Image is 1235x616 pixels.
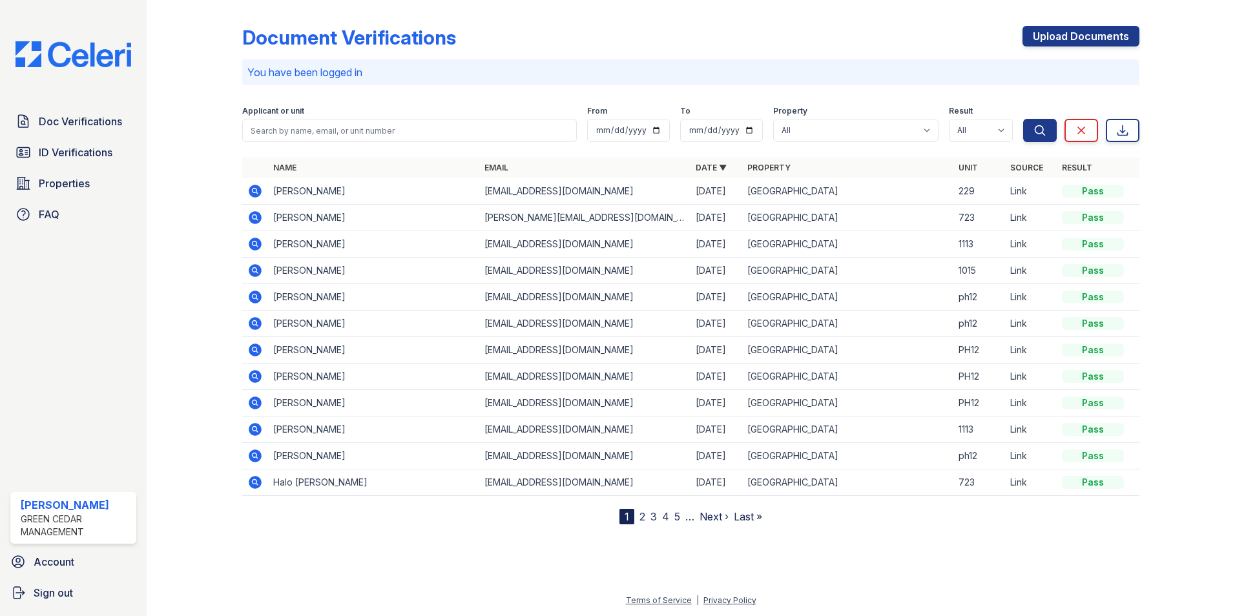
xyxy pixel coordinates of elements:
td: PH12 [953,364,1005,390]
div: Pass [1062,317,1124,330]
td: [PERSON_NAME] [268,205,479,231]
td: 723 [953,205,1005,231]
td: 1113 [953,231,1005,258]
td: [PERSON_NAME] [268,416,479,443]
td: [PERSON_NAME] [268,258,479,284]
a: Date ▼ [696,163,727,172]
a: Property [747,163,791,172]
td: Link [1005,364,1057,390]
a: Last » [734,510,762,523]
td: [GEOGRAPHIC_DATA] [742,178,953,205]
a: Source [1010,163,1043,172]
td: Link [1005,231,1057,258]
td: [EMAIL_ADDRESS][DOMAIN_NAME] [479,469,690,496]
td: Link [1005,416,1057,443]
td: [GEOGRAPHIC_DATA] [742,416,953,443]
td: [EMAIL_ADDRESS][DOMAIN_NAME] [479,416,690,443]
a: Properties [10,170,136,196]
td: [PERSON_NAME] [268,178,479,205]
a: Next › [700,510,729,523]
div: Pass [1062,238,1124,251]
td: Link [1005,205,1057,231]
td: 723 [953,469,1005,496]
td: [EMAIL_ADDRESS][DOMAIN_NAME] [479,231,690,258]
td: Link [1005,258,1057,284]
td: [EMAIL_ADDRESS][DOMAIN_NAME] [479,311,690,337]
td: [GEOGRAPHIC_DATA] [742,258,953,284]
div: Pass [1062,211,1124,224]
img: CE_Logo_Blue-a8612792a0a2168367f1c8372b55b34899dd931a85d93a1a3d3e32e68fde9ad4.png [5,41,141,67]
a: Privacy Policy [703,595,756,605]
td: PH12 [953,337,1005,364]
td: [DATE] [690,284,742,311]
td: [EMAIL_ADDRESS][DOMAIN_NAME] [479,337,690,364]
a: Account [5,549,141,575]
div: Pass [1062,185,1124,198]
td: [PERSON_NAME] [268,337,479,364]
td: Link [1005,337,1057,364]
a: Doc Verifications [10,108,136,134]
td: [GEOGRAPHIC_DATA] [742,337,953,364]
a: FAQ [10,201,136,227]
td: [GEOGRAPHIC_DATA] [742,390,953,416]
label: Property [773,106,807,116]
td: [DATE] [690,178,742,205]
td: [GEOGRAPHIC_DATA] [742,469,953,496]
td: Link [1005,178,1057,205]
td: [DATE] [690,337,742,364]
div: Pass [1062,423,1124,436]
td: [EMAIL_ADDRESS][DOMAIN_NAME] [479,443,690,469]
p: You have been logged in [247,65,1134,80]
a: Result [1062,163,1092,172]
td: [DATE] [690,443,742,469]
a: Sign out [5,580,141,606]
label: From [587,106,607,116]
span: FAQ [39,207,59,222]
div: Pass [1062,476,1124,489]
td: ph12 [953,311,1005,337]
div: Pass [1062,344,1124,356]
div: Pass [1062,370,1124,383]
div: [PERSON_NAME] [21,497,131,513]
div: Pass [1062,396,1124,409]
td: [EMAIL_ADDRESS][DOMAIN_NAME] [479,258,690,284]
td: [PERSON_NAME] [268,284,479,311]
td: Link [1005,469,1057,496]
td: 229 [953,178,1005,205]
td: [GEOGRAPHIC_DATA] [742,231,953,258]
td: [GEOGRAPHIC_DATA] [742,205,953,231]
td: 1015 [953,258,1005,284]
span: Account [34,554,74,570]
a: Unit [959,163,978,172]
a: ID Verifications [10,139,136,165]
iframe: chat widget [1181,564,1222,603]
td: [GEOGRAPHIC_DATA] [742,443,953,469]
div: Green Cedar Management [21,513,131,539]
td: [EMAIL_ADDRESS][DOMAIN_NAME] [479,178,690,205]
div: | [696,595,699,605]
td: [DATE] [690,364,742,390]
td: [DATE] [690,390,742,416]
label: To [680,106,690,116]
input: Search by name, email, or unit number [242,119,577,142]
td: [PERSON_NAME] [268,311,479,337]
a: Email [484,163,508,172]
td: Link [1005,284,1057,311]
td: ph12 [953,443,1005,469]
td: [EMAIL_ADDRESS][DOMAIN_NAME] [479,364,690,390]
td: [PERSON_NAME][EMAIL_ADDRESS][DOMAIN_NAME] [479,205,690,231]
span: … [685,509,694,524]
span: Properties [39,176,90,191]
td: Halo [PERSON_NAME] [268,469,479,496]
td: ph12 [953,284,1005,311]
td: [DATE] [690,311,742,337]
td: 1113 [953,416,1005,443]
a: Name [273,163,296,172]
a: 2 [639,510,645,523]
span: Doc Verifications [39,114,122,129]
td: [PERSON_NAME] [268,443,479,469]
td: Link [1005,443,1057,469]
td: [DATE] [690,416,742,443]
span: Sign out [34,585,73,601]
